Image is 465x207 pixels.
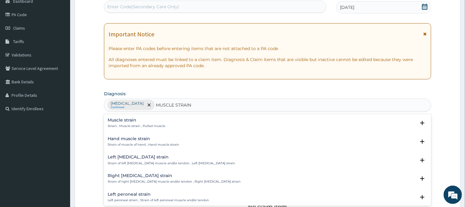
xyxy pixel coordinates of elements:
div: Enter Code(Secondary Care Only) [107,4,179,10]
p: Left peroneal strain , Strain of left peroneal muscle and/or tendon [108,198,209,202]
label: Diagnosis [104,91,126,97]
h4: Hand muscle strain [108,136,179,141]
span: We're online! [35,64,84,125]
p: Strain of right [MEDICAL_DATA] muscle and/or tendon , Right [MEDICAL_DATA] strain [108,180,241,184]
i: open select status [419,175,426,182]
p: All diagnoses entered must be linked to a claim item. Diagnosis & Claim Items that are visible bu... [109,56,427,69]
i: open select status [419,119,426,127]
h4: Left peroneal strain [108,192,209,197]
span: Claims [13,25,25,31]
span: Tariffs [13,39,24,44]
img: d_794563401_company_1708531726252_794563401 [11,31,25,46]
p: Please enter PA codes before entering items that are not attached to a PA code [109,45,427,52]
h4: Right [MEDICAL_DATA] strain [108,173,241,178]
textarea: Type your message and hit 'Enter' [3,140,116,162]
h4: Left [MEDICAL_DATA] strain [108,155,235,159]
span: [DATE] [340,4,354,10]
h1: Important Notice [109,31,154,38]
small: Confirmed [111,106,144,109]
p: [MEDICAL_DATA] [111,101,144,106]
i: open select status [419,194,426,201]
div: Minimize live chat window [100,3,115,18]
div: Chat with us now [32,34,102,42]
i: open select status [419,157,426,164]
p: Strain of left [MEDICAL_DATA] muscle and/or tendon , Left [MEDICAL_DATA] strain [108,161,235,165]
p: Strain , Muscle strain , Pulled muscle [108,124,165,128]
span: remove selection option [146,102,152,108]
i: open select status [419,138,426,145]
h4: Muscle strain [108,118,165,122]
p: Strain of muscle of hand , Hand muscle strain [108,143,179,147]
